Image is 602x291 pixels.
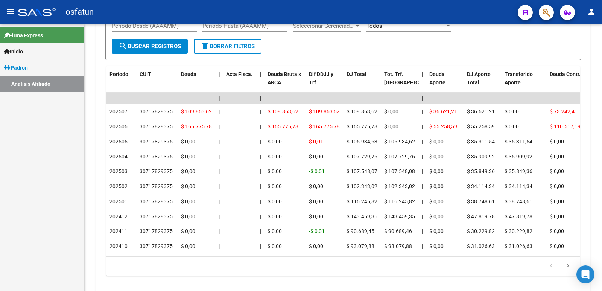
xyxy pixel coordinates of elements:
span: | [542,243,543,249]
span: $ 36.621,21 [429,108,457,114]
span: $ 143.459,35 [384,213,415,219]
span: Transferido Aporte [505,71,533,86]
datatable-header-cell: | [419,66,426,99]
span: Inicio [4,47,23,56]
span: | [260,183,261,189]
span: $ 0,00 [309,213,323,219]
button: Borrar Filtros [194,39,261,54]
datatable-header-cell: | [216,66,223,99]
span: $ 0,00 [268,154,282,160]
span: | [422,183,423,189]
span: $ 0,00 [384,123,398,130]
span: $ 0,00 [181,198,195,204]
span: | [422,243,423,249]
span: | [260,139,261,145]
div: Open Intercom Messenger [576,265,594,283]
span: $ 109.863,62 [181,108,212,114]
span: 202501 [109,198,128,204]
span: | [422,108,423,114]
datatable-header-cell: CUIT [137,66,178,99]
span: | [422,168,423,174]
span: | [542,213,543,219]
span: $ 0,00 [309,243,323,249]
span: 202505 [109,139,128,145]
span: | [422,95,423,101]
a: go to previous page [544,262,558,270]
span: | [219,154,220,160]
span: | [260,108,261,114]
span: | [219,95,220,101]
mat-icon: search [119,41,128,50]
span: $ 0,00 [268,213,282,219]
span: $ 73.242,41 [550,108,578,114]
span: $ 165.775,78 [181,123,212,130]
span: $ 109.863,62 [347,108,377,114]
span: | [219,183,220,189]
div: 30717829375 [140,152,173,161]
span: $ 0,00 [268,198,282,204]
span: | [219,71,220,77]
span: $ 116.245,82 [384,198,415,204]
mat-icon: menu [6,7,15,16]
span: | [260,95,261,101]
datatable-header-cell: Deuda [178,66,216,99]
span: $ 116.245,82 [347,198,377,204]
span: | [260,168,261,174]
span: | [219,108,220,114]
span: 202502 [109,183,128,189]
span: | [542,198,543,204]
datatable-header-cell: | [257,66,265,99]
datatable-header-cell: DJ Aporte Total [464,66,502,99]
span: | [422,154,423,160]
span: | [422,139,423,145]
span: $ 0,00 [181,183,195,189]
span: Tot. Trf. [GEOGRAPHIC_DATA] [384,71,435,86]
span: | [260,243,261,249]
span: | [542,228,543,234]
span: 202507 [109,108,128,114]
span: | [260,71,261,77]
span: $ 0,00 [181,243,195,249]
div: 30717829375 [140,197,173,206]
span: | [219,198,220,204]
span: | [542,95,544,101]
span: 202410 [109,243,128,249]
span: $ 0,00 [550,228,564,234]
div: 30717829375 [140,182,173,191]
span: $ 109.863,62 [309,108,340,114]
span: $ 0,00 [268,243,282,249]
span: $ 0,00 [550,243,564,249]
span: 202506 [109,123,128,130]
span: | [422,198,423,204]
span: Acta Fisca. [226,71,252,77]
span: $ 0,00 [505,108,519,114]
span: $ 35.849,36 [467,168,495,174]
span: $ 30.229,82 [505,228,532,234]
span: $ 31.026,63 [505,243,532,249]
span: $ 0,00 [309,183,323,189]
span: Deuda Bruta x ARCA [268,71,301,86]
span: $ 93.079,88 [347,243,374,249]
span: $ 47.819,78 [467,213,495,219]
span: $ 0,00 [181,213,195,219]
span: $ 34.114,34 [505,183,532,189]
span: | [219,213,220,219]
span: $ 36.621,21 [467,108,495,114]
span: | [542,71,544,77]
span: $ 165.775,78 [347,123,377,130]
span: $ 55.258,59 [467,123,495,130]
datatable-header-cell: DJ Total [344,66,381,99]
span: $ 0,00 [384,108,398,114]
span: | [542,123,543,130]
div: 30717829375 [140,137,173,146]
span: Buscar Registros [119,43,181,50]
mat-icon: delete [201,41,210,50]
span: | [422,213,423,219]
div: 30717829375 [140,107,173,116]
span: $ 105.934,62 [384,139,415,145]
datatable-header-cell: Período [106,66,137,99]
span: $ 55.258,59 [429,123,457,130]
span: $ 0,00 [309,154,323,160]
span: | [422,71,423,77]
span: $ 0,00 [181,154,195,160]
